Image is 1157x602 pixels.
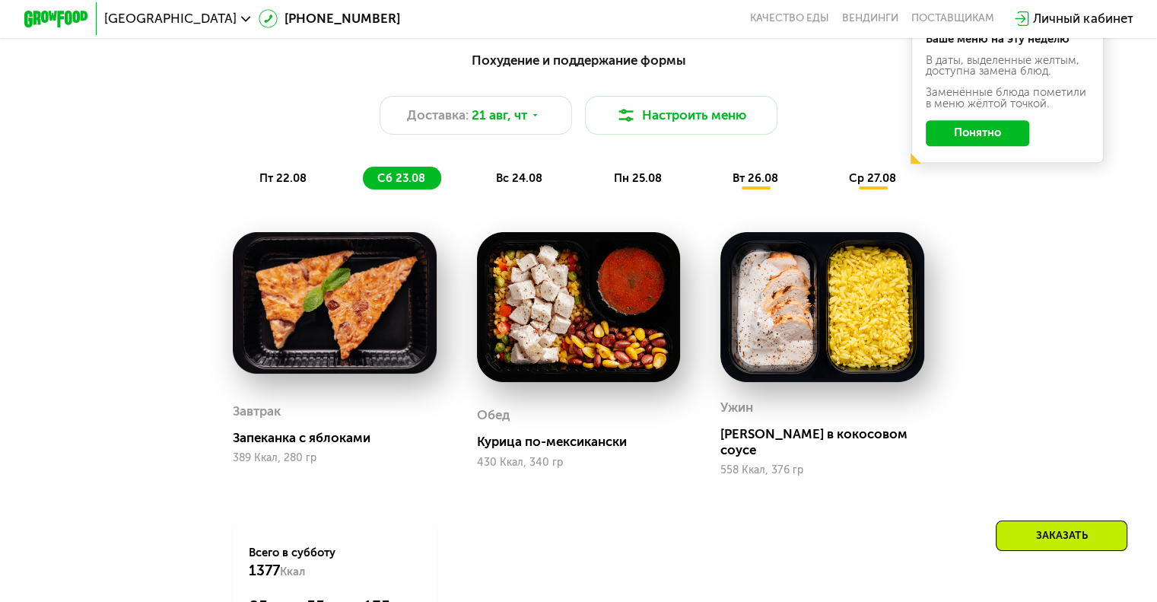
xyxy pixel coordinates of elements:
div: Заменённые блюда пометили в меню жёлтой точкой. [926,87,1090,110]
span: пн 25.08 [613,171,661,185]
span: Доставка: [407,106,469,125]
div: 389 Ккал, 280 гр [233,452,437,464]
div: Ваше меню на эту неделю [926,33,1090,45]
span: 21 авг, чт [472,106,527,125]
a: [PHONE_NUMBER] [259,9,400,28]
div: В даты, выделенные желтым, доступна замена блюд. [926,55,1090,78]
a: Качество еды [750,12,829,25]
div: Всего в субботу [249,545,420,580]
button: Настроить меню [585,96,778,135]
div: Похудение и поддержание формы [103,50,1054,70]
span: вт 26.08 [733,171,778,185]
span: сб 23.08 [377,171,425,185]
div: 558 Ккал, 376 гр [720,464,924,476]
div: Обед [477,403,510,428]
a: Вендинги [842,12,898,25]
div: Запеканка с яблоками [233,430,449,446]
div: поставщикам [911,12,994,25]
div: [PERSON_NAME] в кокосовом соусе [720,426,936,458]
span: пт 22.08 [259,171,307,185]
span: ср 27.08 [849,171,896,185]
button: Понятно [926,120,1029,146]
div: Курица по-мексикански [477,434,693,450]
span: [GEOGRAPHIC_DATA] [104,12,237,25]
span: вс 24.08 [496,171,542,185]
div: Ужин [720,396,753,420]
div: Личный кабинет [1033,9,1133,28]
div: Заказать [996,521,1127,551]
div: Завтрак [233,400,281,424]
span: Ккал [280,565,305,578]
span: 1377 [249,562,280,579]
div: 430 Ккал, 340 гр [477,457,681,469]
